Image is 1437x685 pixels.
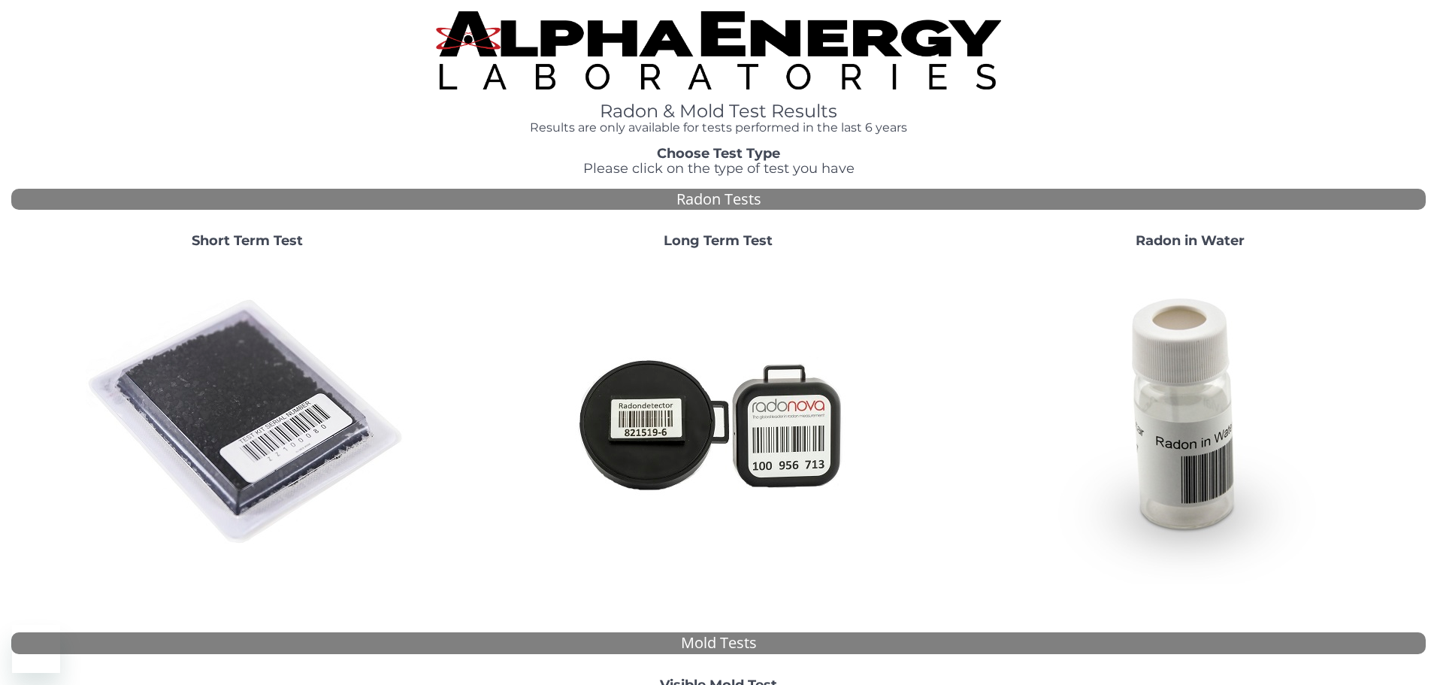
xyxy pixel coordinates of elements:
img: Radtrak2vsRadtrak3.jpg [557,261,880,584]
img: RadoninWater.jpg [1028,261,1351,584]
iframe: Button to launch messaging window [12,625,60,673]
h1: Radon & Mold Test Results [436,102,1002,121]
span: Please click on the type of test you have [583,160,855,177]
h4: Results are only available for tests performed in the last 6 years [436,121,1002,135]
strong: Radon in Water [1136,232,1245,249]
div: Radon Tests [11,189,1426,211]
div: Mold Tests [11,632,1426,654]
strong: Choose Test Type [657,145,780,162]
strong: Short Term Test [192,232,303,249]
img: ShortTerm.jpg [86,261,409,584]
img: TightCrop.jpg [436,11,1002,89]
strong: Long Term Test [664,232,773,249]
